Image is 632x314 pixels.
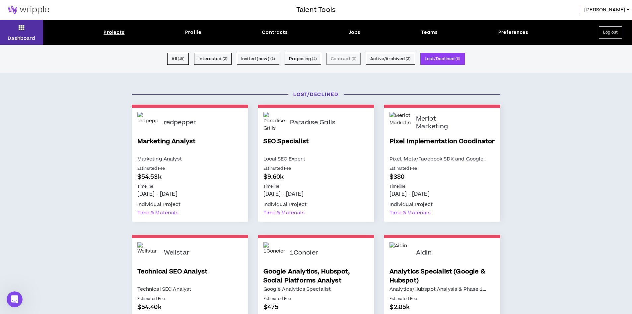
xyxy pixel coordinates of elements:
[137,296,243,302] p: Estimated Fee
[263,190,369,198] p: [DATE] - [DATE]
[137,155,243,163] p: Marketing Analyst
[237,53,279,65] button: Invited (new) (1)
[263,209,305,217] div: Time & Materials
[352,56,356,62] small: ( 0 )
[137,112,159,134] img: redpepper
[263,137,369,155] a: SEO Specialist
[389,303,495,312] p: $2.85k
[263,200,307,209] div: Individual Project
[406,56,410,62] small: ( 2 )
[389,137,495,155] a: Pixel Implementation Coodinator
[326,53,361,65] button: Contract (0)
[137,166,243,172] p: Estimated Fee
[389,285,495,293] p: Analytics/Hubspot Analysis & Phase 1
[137,137,243,155] a: Marketing Analyst
[389,242,411,264] img: Aidin
[389,267,495,285] a: Analytics Specialist (Google & Hubspot)
[137,190,243,198] p: [DATE] - [DATE]
[263,155,369,163] p: Local SEO Expert
[599,26,622,39] button: Log out
[137,172,243,181] p: $54.53k
[137,303,243,312] p: $54.40k
[178,56,185,62] small: ( 15 )
[127,91,505,98] h3: Lost/Declined
[389,209,431,217] div: Time & Materials
[584,6,625,14] span: [PERSON_NAME]
[8,35,35,42] p: Dashboard
[164,249,189,257] p: Wellstar
[389,184,495,190] p: Timeline
[389,155,495,163] p: Pixel, Meta/Facebook SDK and Google
[483,286,486,293] span: …
[137,267,243,285] a: Technical SEO Analyst
[389,296,495,302] p: Estimated Fee
[262,29,288,36] div: Contracts
[164,119,196,127] p: redpepper
[389,172,495,181] p: $380
[263,242,285,264] img: 1Concier
[290,249,318,257] p: 1Concier
[389,166,495,172] p: Estimated Fee
[167,53,189,65] button: All (15)
[263,267,369,285] a: Google Analytics, Hubspot, Social Platforms Analyst
[348,29,361,36] div: Jobs
[137,242,159,264] img: Wellstar
[366,53,415,65] button: Active/Archived (2)
[416,249,432,257] p: Aidin
[263,296,369,302] p: Estimated Fee
[137,209,178,217] div: Time & Materials
[312,56,316,62] small: ( 2 )
[416,115,462,130] p: Merlot Marketing
[389,112,411,134] img: Merlot Marketing
[263,166,369,172] p: Estimated Fee
[263,172,369,181] p: $9.60k
[137,184,243,190] p: Timeline
[185,29,201,36] div: Profile
[263,303,369,312] p: $475
[296,5,336,15] h3: Talent Tools
[270,56,275,62] small: ( 1 )
[389,200,433,209] div: Individual Project
[194,53,232,65] button: Interested (2)
[498,29,528,36] div: Preferences
[483,156,486,162] span: …
[263,184,369,190] p: Timeline
[290,119,336,127] p: Paradise Grills
[285,53,321,65] button: Proposing (2)
[421,29,438,36] div: Teams
[223,56,227,62] small: ( 2 )
[137,285,243,293] p: Technical SEO Analyst
[263,112,285,134] img: Paradise Grills
[263,285,369,293] p: Google Analytics Specialist
[7,291,23,307] iframe: Intercom live chat
[389,190,495,198] p: [DATE] - [DATE]
[420,53,465,65] button: Lost/Declined (8)
[137,200,181,209] div: Individual Project
[456,56,460,62] small: ( 8 )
